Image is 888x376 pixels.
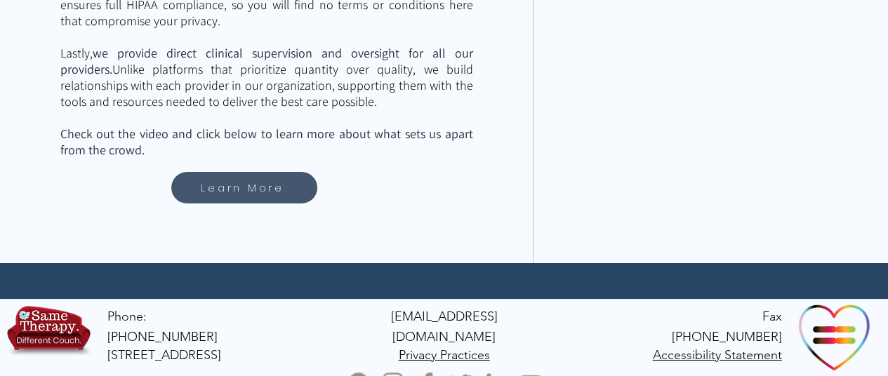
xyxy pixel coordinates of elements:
span: Lastly, Unlike platforms that prioritize quantity over quality, we build relationships with each ... [60,45,473,109]
a: Accessibility Statement [653,347,782,363]
span: Learn More [201,180,284,196]
a: Phone: [PHONE_NUMBER] [107,309,218,344]
a: [EMAIL_ADDRESS][DOMAIN_NAME] [391,308,498,344]
span: [STREET_ADDRESS] [107,347,221,363]
img: TBH.US [4,303,93,365]
a: Privacy Practices [399,347,490,363]
span: we provide direct clinical supervision and oversight for all our providers. [60,45,473,77]
img: Ally Organization [797,299,873,375]
a: Learn More [171,172,317,203]
span: Check out the video and click below to learn more about what sets us apart from the crowd. [60,126,473,158]
span: [EMAIL_ADDRESS][DOMAIN_NAME] [391,309,498,344]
